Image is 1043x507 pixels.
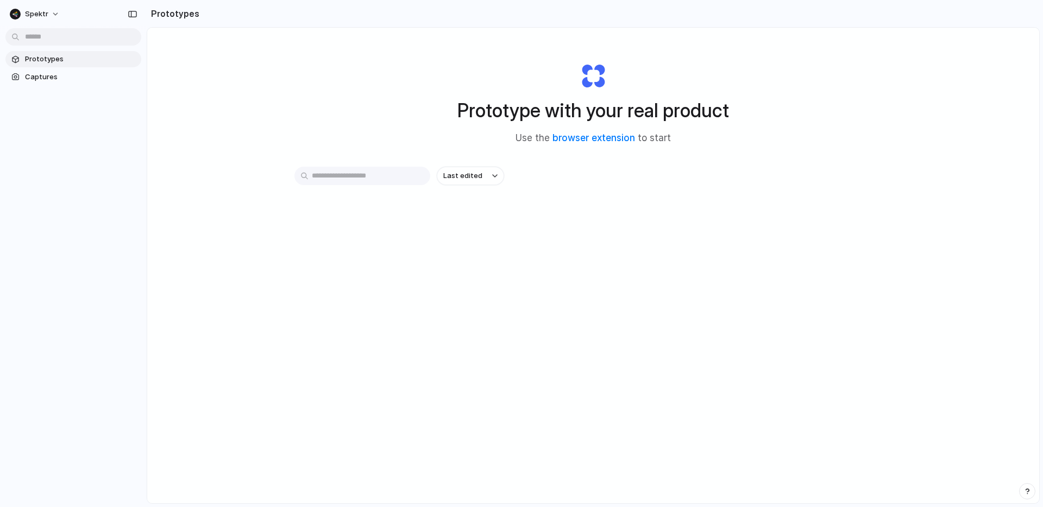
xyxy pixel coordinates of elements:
[5,5,65,23] button: Spektr
[457,96,729,125] h1: Prototype with your real product
[25,72,137,83] span: Captures
[552,132,635,143] a: browser extension
[5,69,141,85] a: Captures
[443,170,482,181] span: Last edited
[5,51,141,67] a: Prototypes
[147,7,199,20] h2: Prototypes
[25,9,48,20] span: Spektr
[516,131,671,145] span: Use the to start
[25,54,137,65] span: Prototypes
[437,167,504,185] button: Last edited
